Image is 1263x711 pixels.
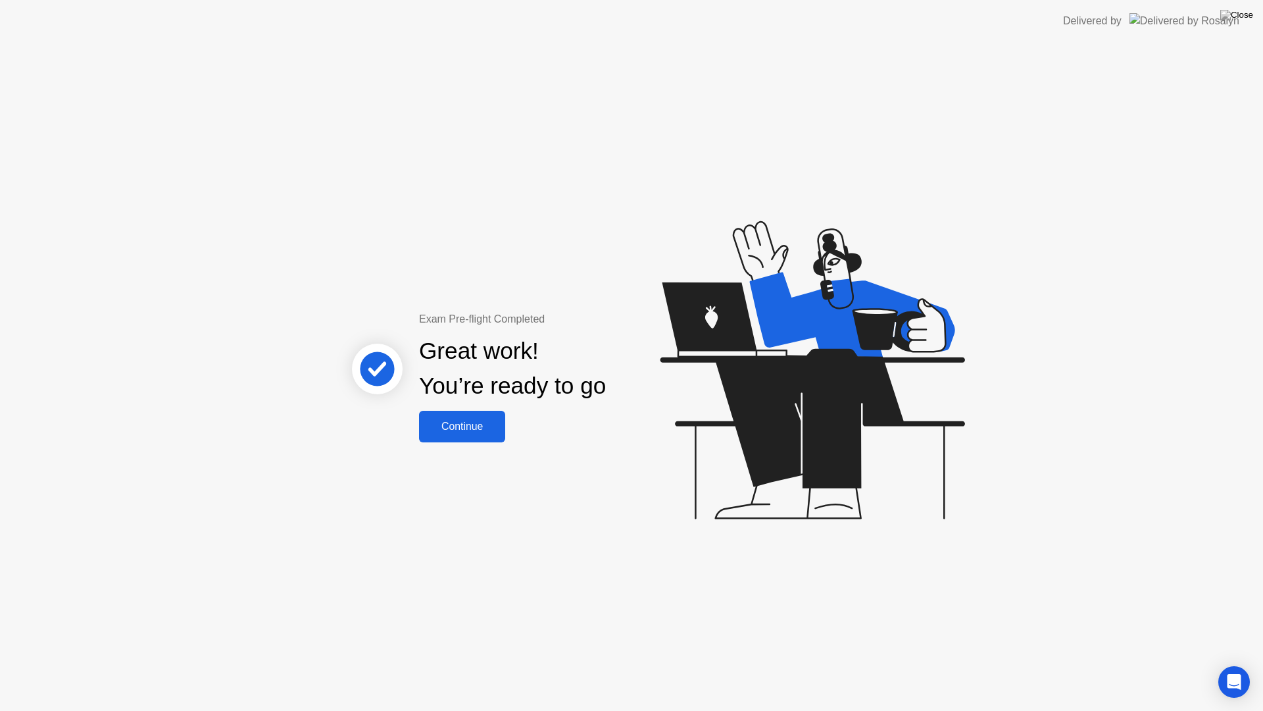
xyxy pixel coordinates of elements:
img: Delivered by Rosalyn [1129,13,1239,28]
img: Close [1220,10,1253,20]
div: Great work! You’re ready to go [419,334,606,404]
div: Continue [423,421,501,433]
button: Continue [419,411,505,442]
div: Exam Pre-flight Completed [419,311,691,327]
div: Delivered by [1063,13,1122,29]
div: Open Intercom Messenger [1218,666,1250,698]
